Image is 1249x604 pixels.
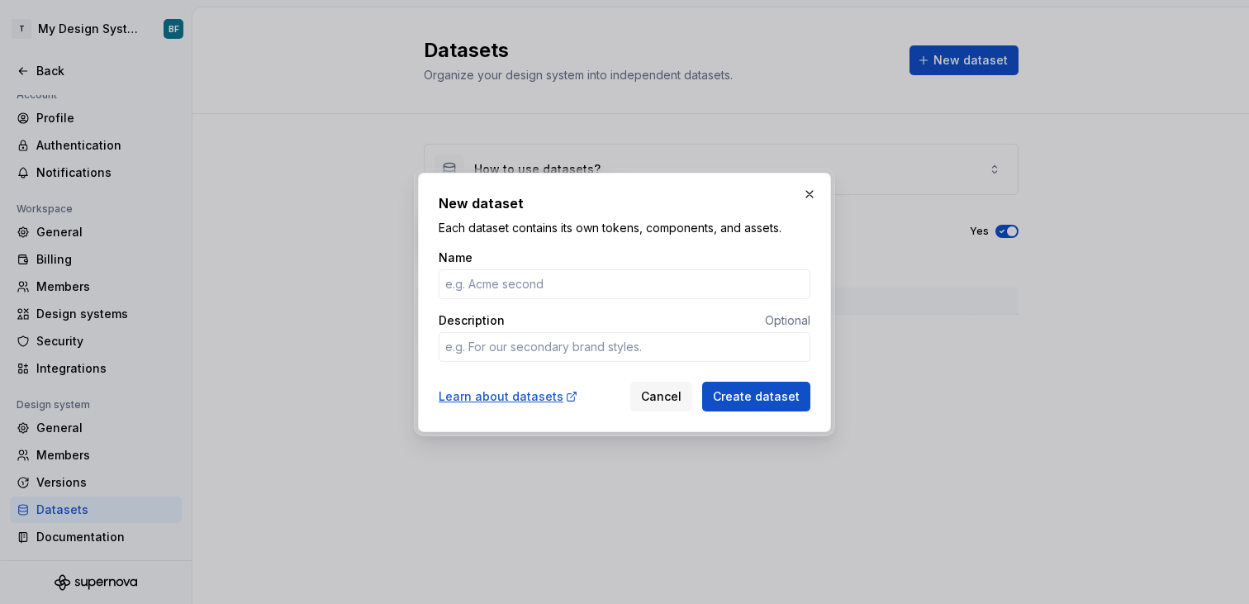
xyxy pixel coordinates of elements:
span: Cancel [641,388,681,405]
p: Each dataset contains its own tokens, components, and assets. [439,220,810,236]
h2: New dataset [439,193,810,213]
span: Optional [765,313,810,327]
a: Learn about datasets [439,388,578,405]
label: Name [439,250,473,266]
button: Create dataset [702,382,810,411]
label: Description [439,312,505,329]
button: Cancel [630,382,692,411]
input: e.g. Acme second [439,269,810,299]
span: Create dataset [713,388,800,405]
